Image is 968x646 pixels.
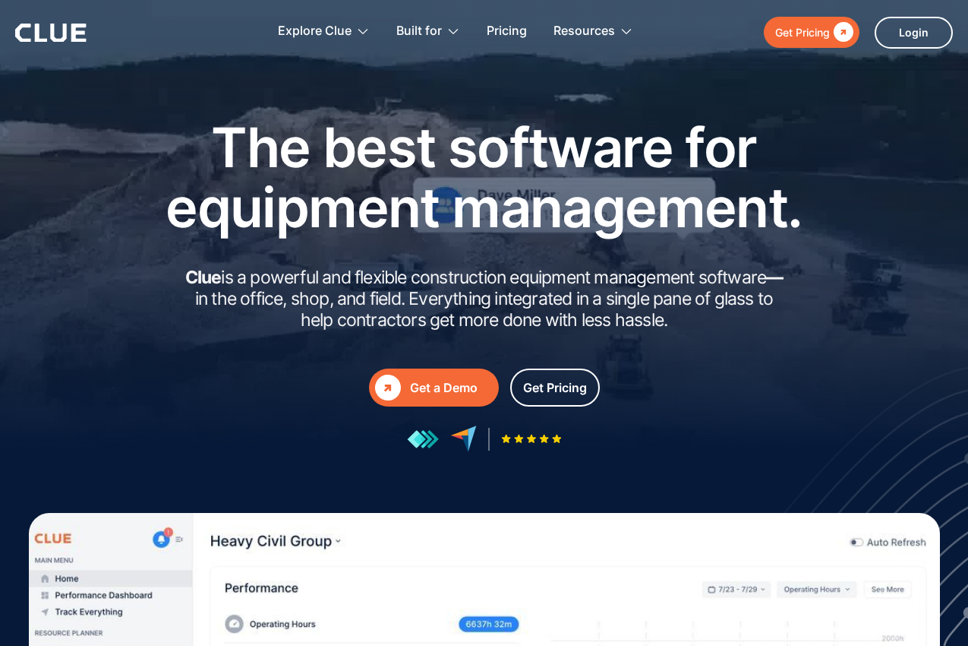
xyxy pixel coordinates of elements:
[185,267,222,288] strong: Clue
[875,17,953,49] a: Login
[775,23,830,42] div: Get Pricing
[450,426,477,452] img: reviews at capterra
[830,23,853,42] div: 
[407,429,439,449] img: reviews at getapp
[510,369,600,407] a: Get Pricing
[369,369,499,407] a: Get a Demo
[523,378,587,397] div: Get Pricing
[553,8,615,55] div: Resources
[278,8,352,55] div: Explore Clue
[143,117,826,237] h1: The best software for equipment management.
[410,378,493,397] div: Get a Demo
[487,8,527,55] a: Pricing
[181,268,788,331] h2: is a powerful and flexible construction equipment management software in the office, shop, and fi...
[396,8,442,55] div: Built for
[375,375,401,401] div: 
[501,434,562,444] img: Five-star rating icon
[766,267,783,288] strong: —
[764,17,859,48] a: Get Pricing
